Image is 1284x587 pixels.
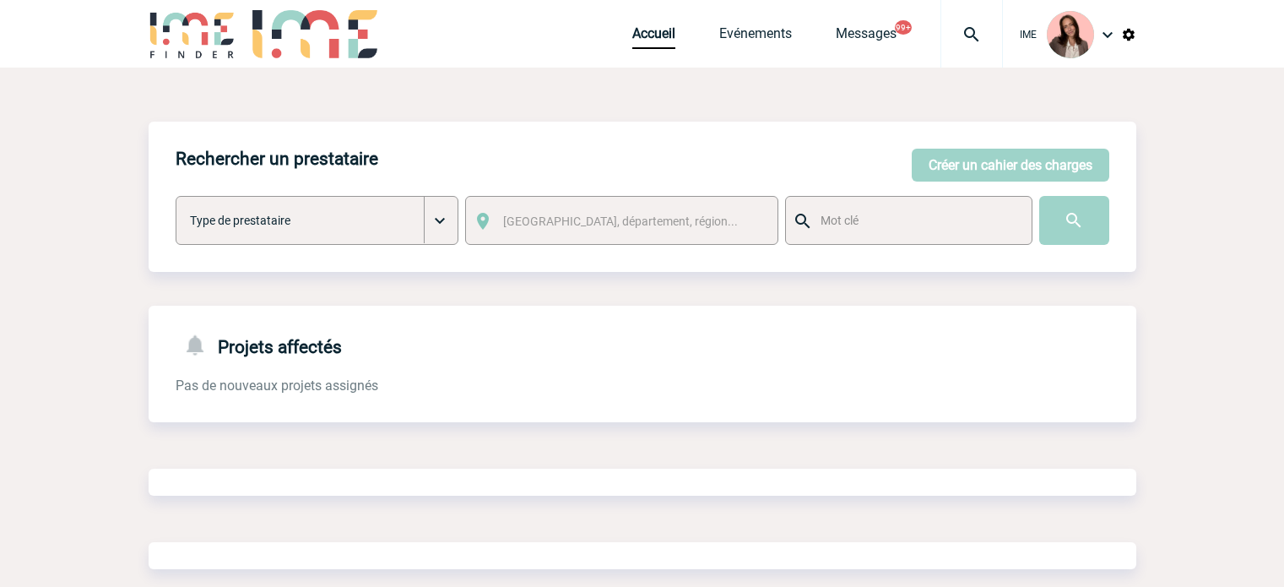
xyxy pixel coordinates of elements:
[149,10,236,58] img: IME-Finder
[836,25,897,49] a: Messages
[895,20,912,35] button: 99+
[1047,11,1094,58] img: 94396-3.png
[176,149,378,169] h4: Rechercher un prestataire
[632,25,675,49] a: Accueil
[816,209,1016,231] input: Mot clé
[1020,29,1037,41] span: IME
[176,378,378,394] span: Pas de nouveaux projets assignés
[176,333,342,357] h4: Projets affectés
[719,25,792,49] a: Evénements
[1039,196,1109,245] input: Submit
[503,215,738,228] span: [GEOGRAPHIC_DATA], département, région...
[182,333,218,357] img: notifications-24-px-g.png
